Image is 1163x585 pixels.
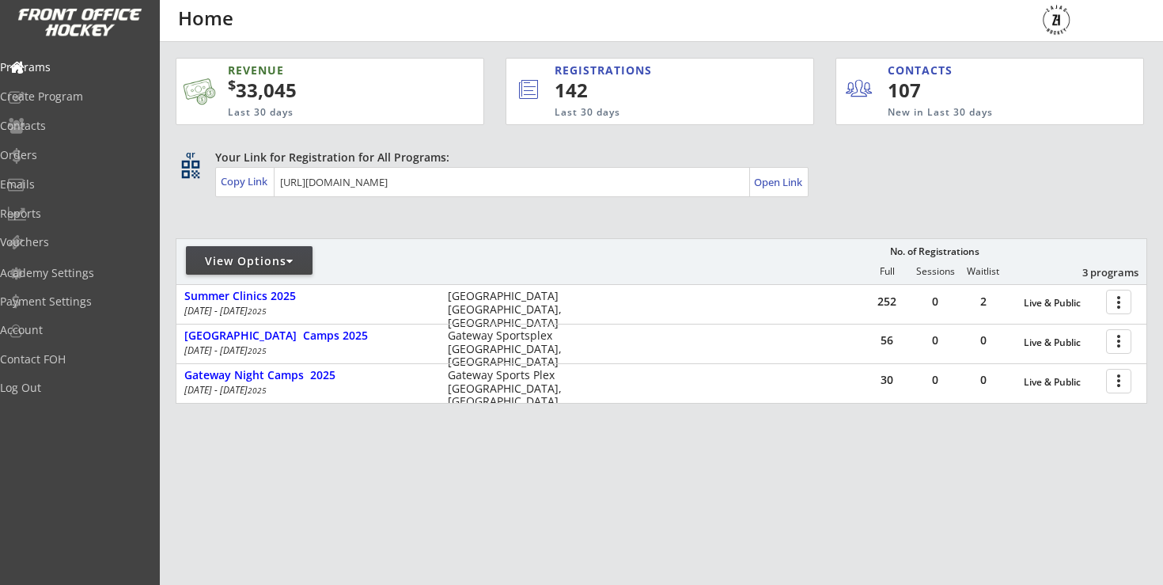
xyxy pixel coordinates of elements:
[184,369,431,382] div: Gateway Night Camps 2025
[184,290,431,303] div: Summer Clinics 2025
[1024,337,1098,348] div: Live & Public
[228,75,236,94] sup: $
[448,369,572,408] div: Gateway Sports Plex [GEOGRAPHIC_DATA], [GEOGRAPHIC_DATA]
[911,296,959,307] div: 0
[555,63,742,78] div: REGISTRATIONS
[184,306,426,316] div: [DATE] - [DATE]
[1106,329,1131,354] button: more_vert
[448,329,572,369] div: Gateway Sportsplex [GEOGRAPHIC_DATA], [GEOGRAPHIC_DATA]
[228,77,434,104] div: 33,045
[911,335,959,346] div: 0
[960,296,1007,307] div: 2
[248,385,267,396] em: 2025
[180,150,199,160] div: qr
[215,150,1098,165] div: Your Link for Registration for All Programs:
[888,63,960,78] div: CONTACTS
[228,106,409,120] div: Last 30 days
[911,374,959,386] div: 0
[228,63,409,78] div: REVENUE
[863,335,911,346] div: 56
[248,306,267,317] em: 2025
[960,335,1007,346] div: 0
[448,290,572,329] div: [GEOGRAPHIC_DATA] [GEOGRAPHIC_DATA], [GEOGRAPHIC_DATA]
[248,345,267,356] em: 2025
[1056,265,1138,279] div: 3 programs
[959,266,1006,277] div: Waitlist
[221,174,271,188] div: Copy Link
[960,374,1007,386] div: 0
[863,296,911,307] div: 252
[911,266,959,277] div: Sessions
[184,329,431,343] div: [GEOGRAPHIC_DATA] Camps 2025
[888,77,985,104] div: 107
[1106,290,1131,314] button: more_vert
[888,106,1070,120] div: New in Last 30 days
[186,253,313,269] div: View Options
[754,176,804,189] div: Open Link
[863,266,911,277] div: Full
[1024,298,1098,309] div: Live & Public
[863,374,911,386] div: 30
[885,246,983,257] div: No. of Registrations
[184,346,426,355] div: [DATE] - [DATE]
[754,171,804,193] a: Open Link
[1106,369,1131,393] button: more_vert
[555,106,748,120] div: Last 30 days
[179,158,203,181] button: qr_code
[1024,377,1098,388] div: Live & Public
[184,386,426,395] div: [DATE] - [DATE]
[555,77,760,104] div: 142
